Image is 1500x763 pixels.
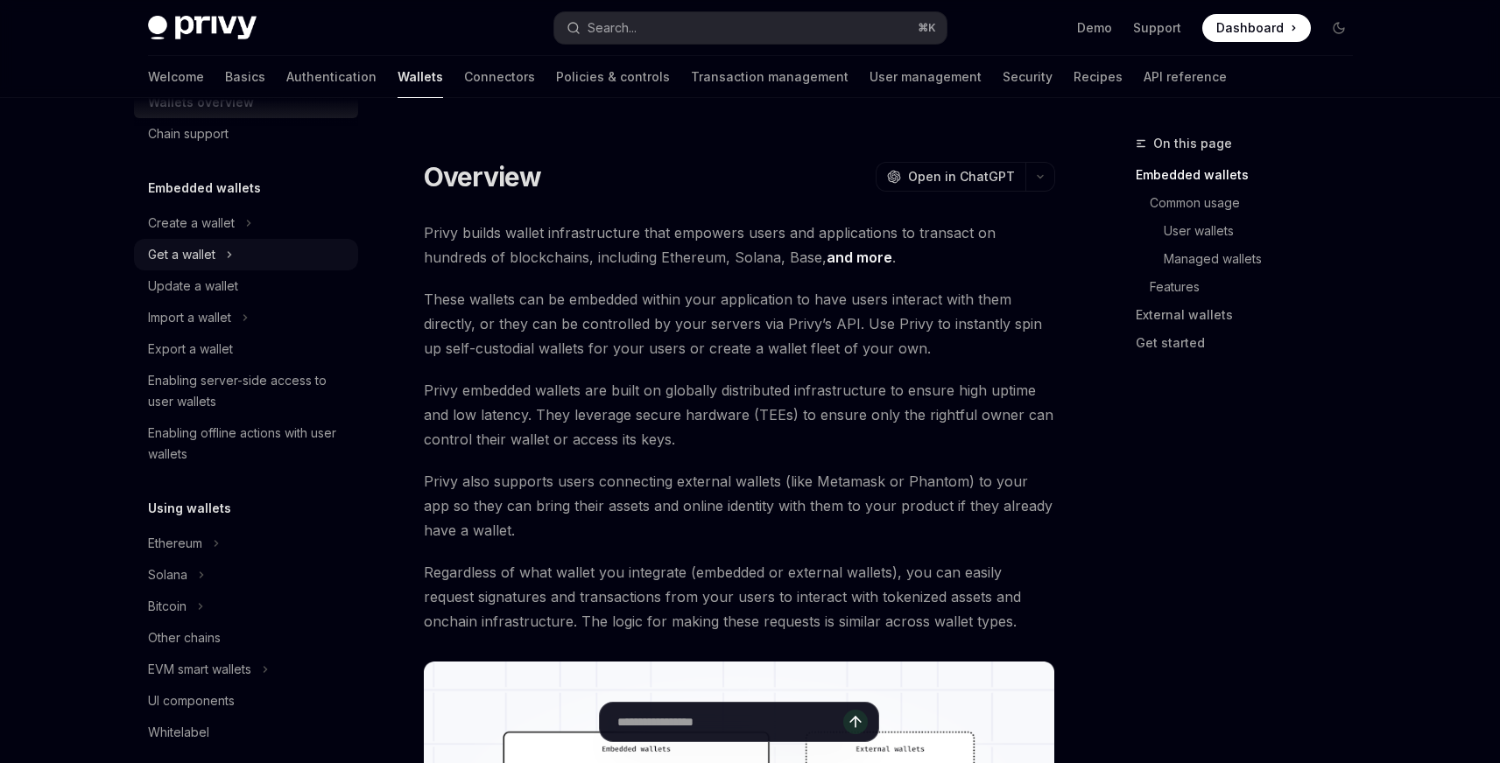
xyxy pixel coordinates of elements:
h5: Using wallets [148,498,231,519]
a: Enabling offline actions with user wallets [134,417,358,470]
div: Enabling server-side access to user wallets [148,370,348,412]
a: Features [1136,273,1367,301]
div: Import a wallet [148,307,231,328]
div: Get a wallet [148,244,215,265]
a: Get started [1136,329,1367,357]
a: UI components [134,685,358,717]
a: Transaction management [691,56,849,98]
span: Open in ChatGPT [908,168,1015,185]
button: Search...⌘K [554,12,947,44]
button: Bitcoin [134,591,358,622]
div: Other chains [148,627,221,648]
button: EVM smart wallets [134,654,358,685]
input: Ask a question... [617,703,843,741]
button: Open in ChatGPT [876,162,1025,192]
a: Security [1003,56,1053,98]
a: Enabling server-side access to user wallets [134,365,358,417]
a: Whitelabel [134,717,358,748]
a: Policies & controls [556,56,670,98]
span: ⌘ K [918,21,936,35]
a: Dashboard [1202,14,1311,42]
a: Authentication [286,56,377,98]
a: Other chains [134,622,358,654]
a: Connectors [464,56,535,98]
span: Privy builds wallet infrastructure that empowers users and applications to transact on hundreds o... [424,220,1055,269]
a: and more [827,248,892,267]
span: Regardless of what wallet you integrate (embedded or external wallets), you can easily request si... [424,560,1055,633]
h1: Overview [424,161,542,192]
div: EVM smart wallets [148,659,251,680]
button: Create a wallet [134,207,358,239]
button: Import a wallet [134,302,358,333]
span: On this page [1153,133,1232,154]
a: Basics [225,56,265,98]
button: Get a wallet [134,239,358,270]
a: API reference [1144,56,1227,98]
a: Common usage [1136,189,1367,217]
a: Recipes [1074,56,1123,98]
div: UI components [148,690,235,711]
a: Embedded wallets [1136,161,1367,189]
a: Demo [1077,19,1112,37]
a: Managed wallets [1136,245,1367,273]
div: Create a wallet [148,213,235,234]
div: Enabling offline actions with user wallets [148,423,348,465]
button: Toggle dark mode [1325,14,1353,42]
h5: Embedded wallets [148,178,261,199]
span: Privy embedded wallets are built on globally distributed infrastructure to ensure high uptime and... [424,378,1055,451]
a: External wallets [1136,301,1367,329]
div: Bitcoin [148,596,187,617]
a: Export a wallet [134,333,358,365]
button: Ethereum [134,528,358,559]
div: Whitelabel [148,722,209,743]
div: Solana [148,564,187,585]
div: Chain support [148,123,229,144]
span: Dashboard [1216,19,1284,37]
span: These wallets can be embedded within your application to have users interact with them directly, ... [424,287,1055,360]
div: Ethereum [148,533,202,554]
a: User management [870,56,982,98]
a: Support [1133,19,1181,37]
button: Send message [843,710,868,734]
button: Solana [134,559,358,591]
a: Update a wallet [134,270,358,302]
a: Chain support [134,118,358,150]
a: User wallets [1136,217,1367,245]
a: Welcome [148,56,204,98]
div: Search... [588,17,637,38]
span: Privy also supports users connecting external wallets (like Metamask or Phantom) to your app so t... [424,469,1055,542]
div: Update a wallet [148,276,238,297]
img: dark logo [148,16,257,40]
a: Wallets [398,56,443,98]
div: Export a wallet [148,339,233,360]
